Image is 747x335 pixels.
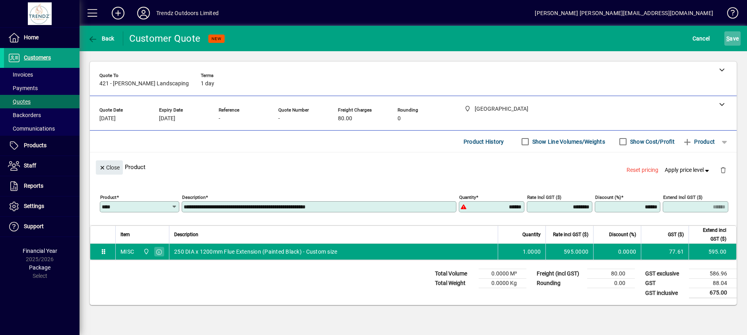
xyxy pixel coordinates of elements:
[211,36,221,41] span: NEW
[535,7,713,19] div: [PERSON_NAME] [PERSON_NAME][EMAIL_ADDRESS][DOMAIN_NAME]
[726,35,730,42] span: S
[641,288,689,298] td: GST inclusive
[4,108,80,122] a: Backorders
[24,34,39,40] span: Home
[587,279,635,288] td: 0.00
[691,31,712,46] button: Cancel
[159,116,175,122] span: [DATE]
[96,160,123,175] button: Close
[219,116,220,122] span: -
[464,135,504,148] span: Product History
[24,183,43,189] span: Reports
[141,247,150,256] span: New Plymouth
[587,269,635,279] td: 80.00
[721,2,737,27] a: Knowledge Base
[4,136,80,156] a: Products
[724,31,741,46] button: Save
[201,81,214,87] span: 1 day
[714,166,733,173] app-page-header-button: Delete
[623,163,662,177] button: Reset pricing
[120,248,134,256] div: MISC
[4,196,80,216] a: Settings
[641,269,689,279] td: GST exclusive
[663,194,702,200] mat-label: Extend incl GST ($)
[94,164,125,171] app-page-header-button: Close
[689,288,737,298] td: 675.00
[668,230,684,239] span: GST ($)
[24,162,36,169] span: Staff
[4,68,80,81] a: Invoices
[86,31,116,46] button: Back
[595,194,621,200] mat-label: Discount (%)
[99,116,116,122] span: [DATE]
[689,244,736,260] td: 595.00
[533,279,587,288] td: Rounding
[551,248,588,256] div: 595.0000
[714,160,733,179] button: Delete
[174,230,198,239] span: Description
[4,217,80,237] a: Support
[641,279,689,288] td: GST
[8,112,41,118] span: Backorders
[338,116,352,122] span: 80.00
[4,81,80,95] a: Payments
[460,135,507,149] button: Product History
[398,116,401,122] span: 0
[679,135,719,149] button: Product
[99,81,189,87] span: 421 - [PERSON_NAME] Landscaping
[24,54,51,61] span: Customers
[156,7,219,19] div: Trendz Outdoors Limited
[88,35,114,42] span: Back
[174,248,337,256] span: 250 DIA x 1200mm Flue Extension (Painted Black) - Custom size
[8,85,38,91] span: Payments
[90,152,737,181] div: Product
[278,116,280,122] span: -
[131,6,156,20] button: Profile
[459,194,476,200] mat-label: Quantity
[431,269,479,279] td: Total Volume
[24,223,44,229] span: Support
[8,71,33,78] span: Invoices
[479,269,526,279] td: 0.0000 M³
[99,161,120,174] span: Close
[533,269,587,279] td: Freight (incl GST)
[4,156,80,176] a: Staff
[609,230,636,239] span: Discount (%)
[553,230,588,239] span: Rate incl GST ($)
[8,125,55,132] span: Communications
[689,279,737,288] td: 88.04
[662,163,714,177] button: Apply price level
[24,203,44,209] span: Settings
[531,138,605,146] label: Show Line Volumes/Weights
[689,269,737,279] td: 586.96
[24,142,47,148] span: Products
[665,166,711,174] span: Apply price level
[522,230,541,239] span: Quantity
[4,95,80,108] a: Quotes
[527,194,561,200] mat-label: Rate incl GST ($)
[29,264,50,271] span: Package
[641,244,689,260] td: 77.61
[80,31,123,46] app-page-header-button: Back
[693,32,710,45] span: Cancel
[4,28,80,48] a: Home
[129,32,201,45] div: Customer Quote
[523,248,541,256] span: 1.0000
[726,32,739,45] span: ave
[100,194,116,200] mat-label: Product
[23,248,57,254] span: Financial Year
[431,279,479,288] td: Total Weight
[182,194,206,200] mat-label: Description
[479,279,526,288] td: 0.0000 Kg
[8,98,31,105] span: Quotes
[627,166,658,174] span: Reset pricing
[683,135,715,148] span: Product
[105,6,131,20] button: Add
[4,122,80,135] a: Communications
[629,138,675,146] label: Show Cost/Profit
[593,244,641,260] td: 0.0000
[694,226,726,243] span: Extend incl GST ($)
[4,176,80,196] a: Reports
[120,230,130,239] span: Item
